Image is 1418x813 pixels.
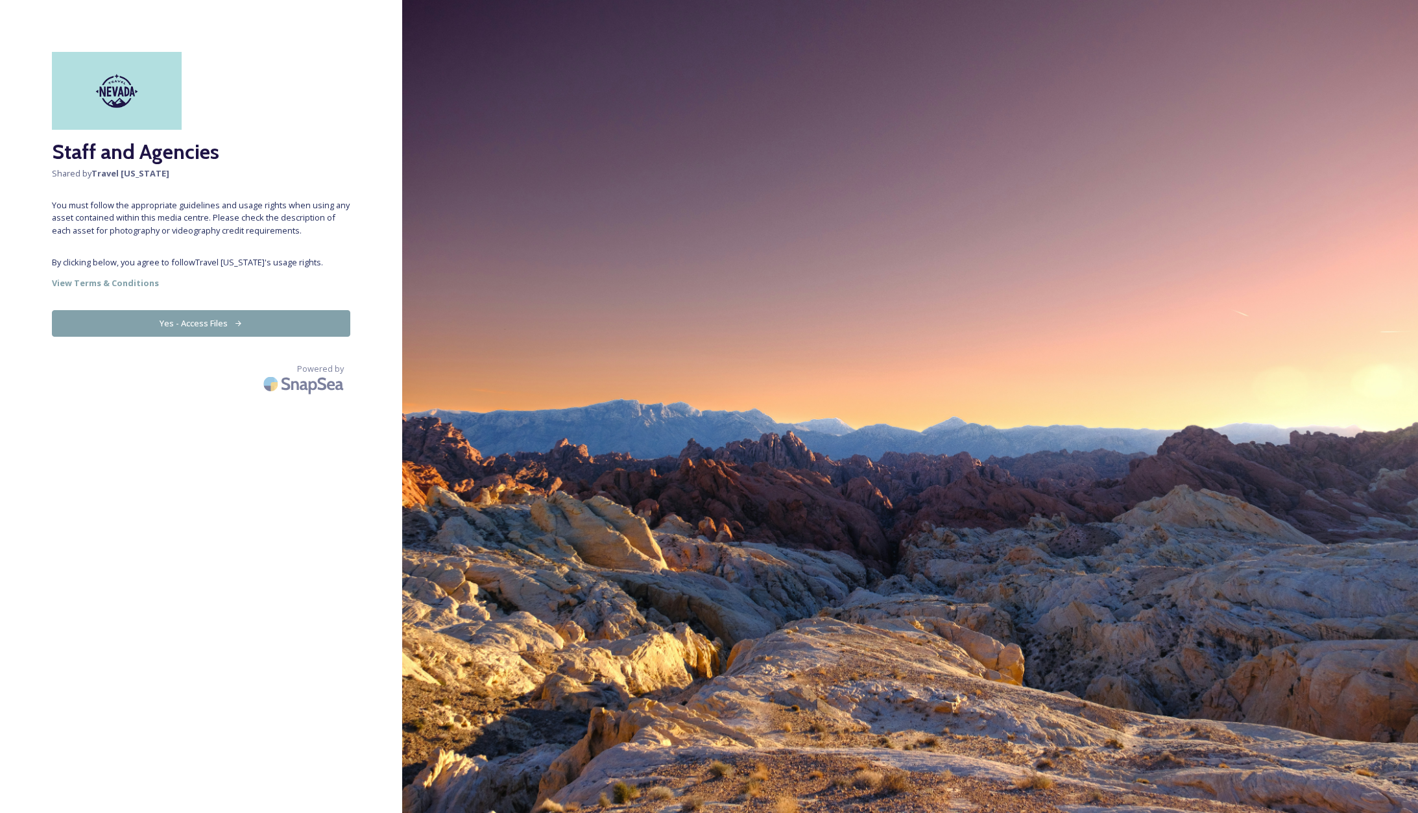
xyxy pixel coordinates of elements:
a: View Terms & Conditions [52,275,350,291]
span: Powered by [297,363,344,375]
strong: View Terms & Conditions [52,277,159,289]
span: Shared by [52,167,350,180]
img: SnapSea Logo [259,369,350,399]
span: By clicking below, you agree to follow Travel [US_STATE] 's usage rights. [52,256,350,269]
span: You must follow the appropriate guidelines and usage rights when using any asset contained within... [52,199,350,237]
strong: Travel [US_STATE] [91,167,169,179]
h2: Staff and Agencies [52,136,350,167]
button: Yes - Access Files [52,310,350,337]
img: download.png [52,52,182,130]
